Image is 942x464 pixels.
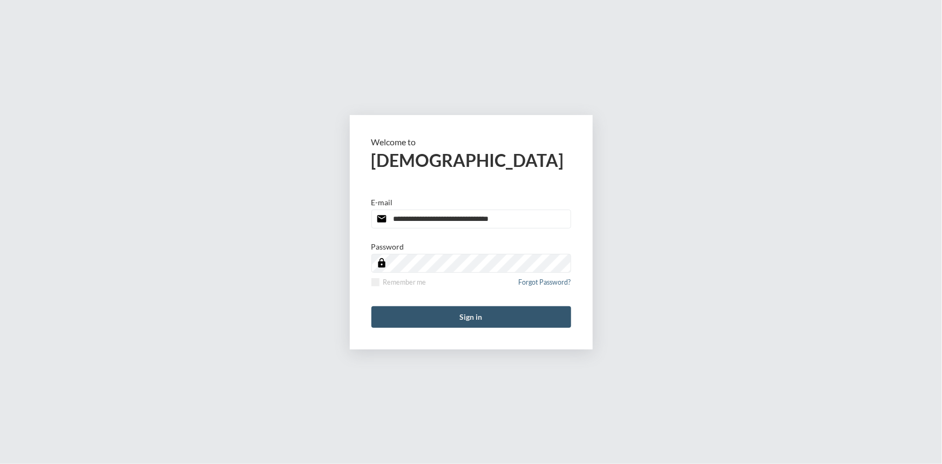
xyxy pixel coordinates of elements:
p: E-mail [371,198,393,207]
label: Remember me [371,278,426,286]
p: Password [371,242,404,251]
button: Sign in [371,306,571,328]
a: Forgot Password? [519,278,571,293]
p: Welcome to [371,137,571,147]
h2: [DEMOGRAPHIC_DATA] [371,150,571,171]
